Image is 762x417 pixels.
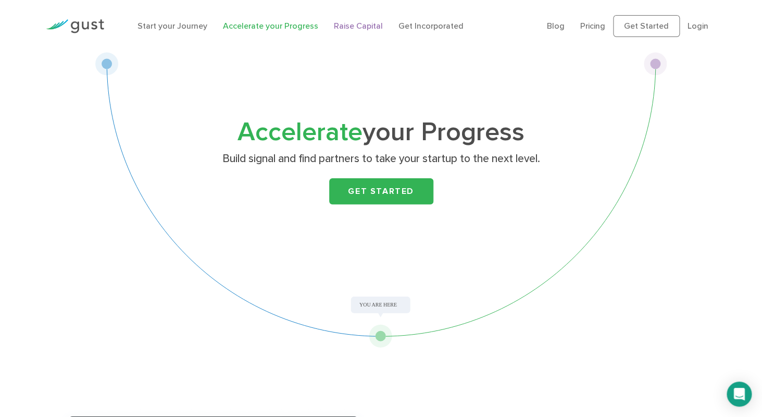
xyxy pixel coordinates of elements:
[727,382,752,407] div: Open Intercom Messenger
[613,15,680,37] a: Get Started
[329,178,433,204] a: Get Started
[238,117,363,148] span: Accelerate
[398,21,464,31] a: Get Incorporated
[688,21,708,31] a: Login
[138,21,207,31] a: Start your Journey
[179,152,583,166] p: Build signal and find partners to take your startup to the next level.
[46,19,104,33] img: Gust Logo
[547,21,565,31] a: Blog
[334,21,383,31] a: Raise Capital
[580,21,605,31] a: Pricing
[176,120,587,144] h1: your Progress
[223,21,318,31] a: Accelerate your Progress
